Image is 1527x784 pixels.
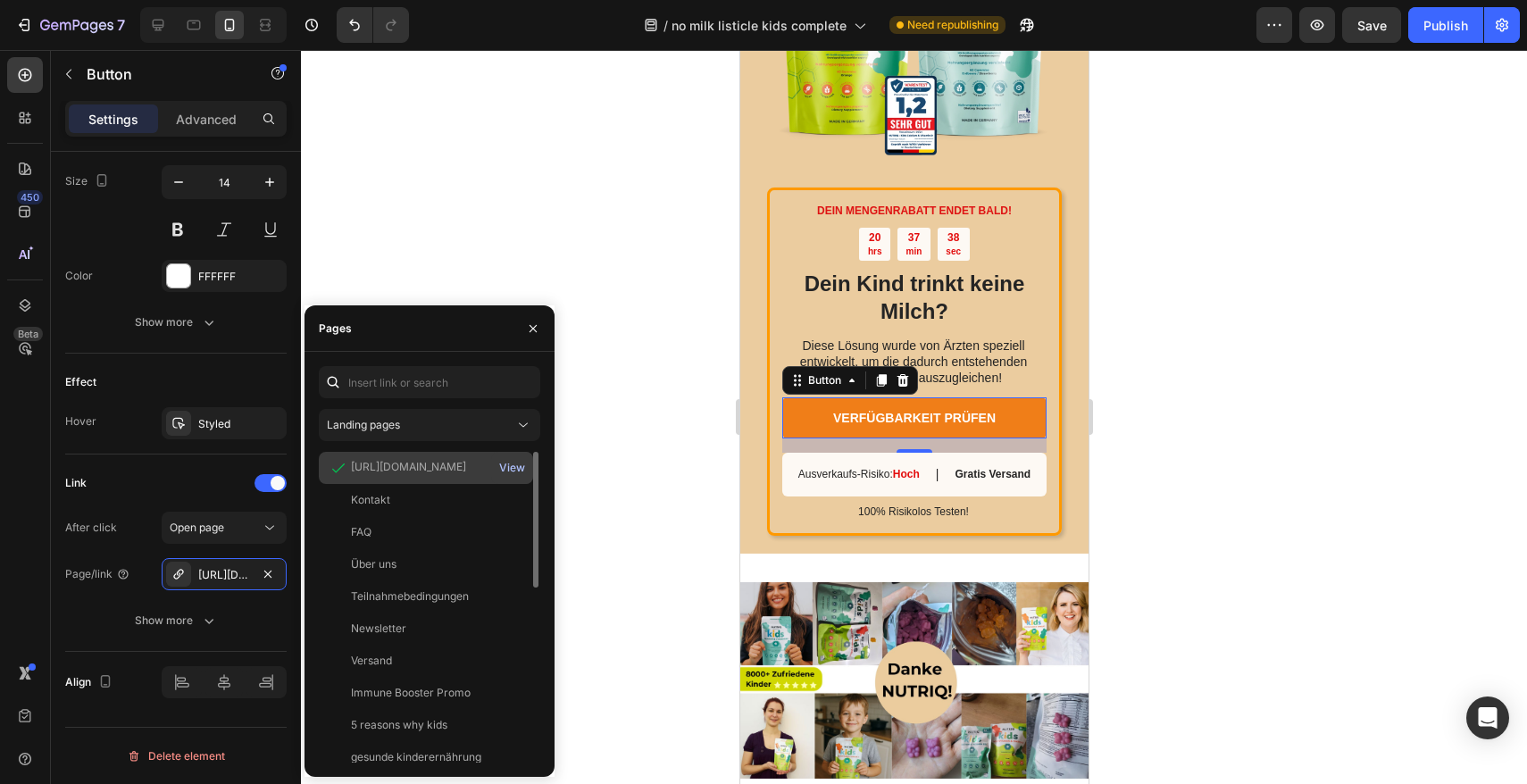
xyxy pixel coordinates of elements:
div: Beta [13,327,43,341]
div: View [499,460,525,476]
div: Color [65,268,93,284]
button: Landing pages [319,409,540,441]
div: FAQ [351,524,371,540]
p: Button [87,63,238,85]
div: Show more [135,612,218,630]
div: [URL][DOMAIN_NAME] [351,459,466,475]
div: Teilnahmebedingungen [351,588,469,605]
div: Effect [65,374,96,390]
div: Align [65,671,116,695]
button: Publish [1408,7,1483,43]
div: Size [65,170,113,194]
div: Link [65,475,87,491]
div: 5 reasons why kids [351,717,447,733]
p: 7 [117,14,125,36]
iframe: Design area [740,50,1089,784]
div: Show more [135,313,218,331]
button: Delete element [65,742,287,771]
button: Show more [65,306,287,338]
button: Open page [162,512,287,544]
button: Show more [65,605,287,637]
div: Immune Booster Promo [351,685,471,701]
span: Open page [170,521,224,534]
div: After click [65,520,117,536]
p: Settings [88,110,138,129]
button: 7 [7,7,133,43]
div: gesunde kinderernährung [351,749,481,765]
div: Delete element [127,746,225,767]
div: FFFFFF [198,269,282,285]
div: Undo/Redo [337,7,409,43]
input: Insert link or search [319,366,540,398]
div: Styled [198,416,282,432]
span: / [663,16,668,35]
p: Advanced [176,110,237,129]
button: View [498,455,526,480]
span: Landing pages [327,418,400,431]
div: [URL][DOMAIN_NAME] [198,567,250,583]
div: Versand [351,653,392,669]
button: Save [1342,7,1401,43]
span: no milk listicle kids complete [672,16,847,35]
span: Save [1357,18,1387,33]
div: Hover [65,413,96,430]
div: Newsletter [351,621,406,637]
div: Pages [319,321,352,337]
div: 450 [17,190,43,204]
div: Open Intercom Messenger [1466,696,1509,739]
div: Page/link [65,566,130,582]
div: Publish [1423,16,1468,35]
span: Need republishing [907,17,998,33]
div: Über uns [351,556,396,572]
div: Kontakt [351,492,390,508]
